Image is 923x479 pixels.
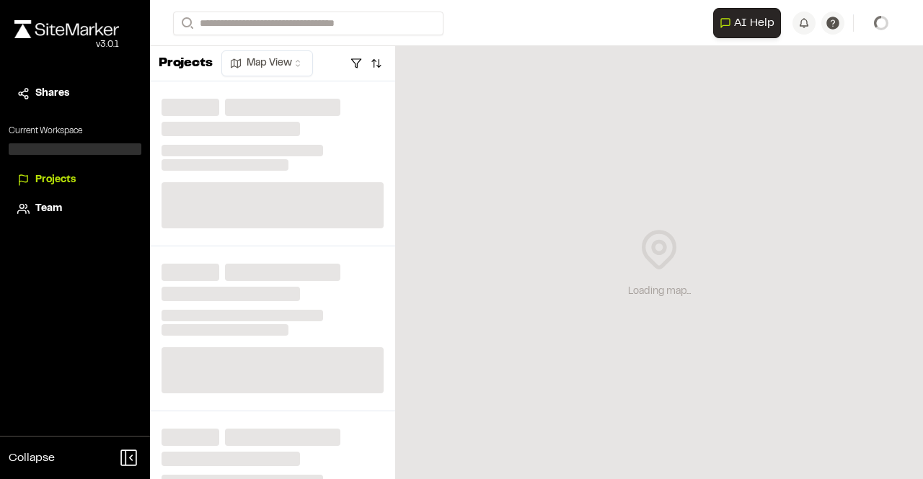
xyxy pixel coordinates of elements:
[159,54,213,73] p: Projects
[713,8,781,38] button: Open AI Assistant
[628,284,691,300] div: Loading map...
[35,86,69,102] span: Shares
[14,38,119,51] div: Oh geez...please don't...
[17,201,133,217] a: Team
[35,172,76,188] span: Projects
[14,20,119,38] img: rebrand.png
[734,14,774,32] span: AI Help
[9,125,141,138] p: Current Workspace
[35,201,62,217] span: Team
[713,8,787,38] div: Open AI Assistant
[17,86,133,102] a: Shares
[9,449,55,467] span: Collapse
[17,172,133,188] a: Projects
[173,12,199,35] button: Search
